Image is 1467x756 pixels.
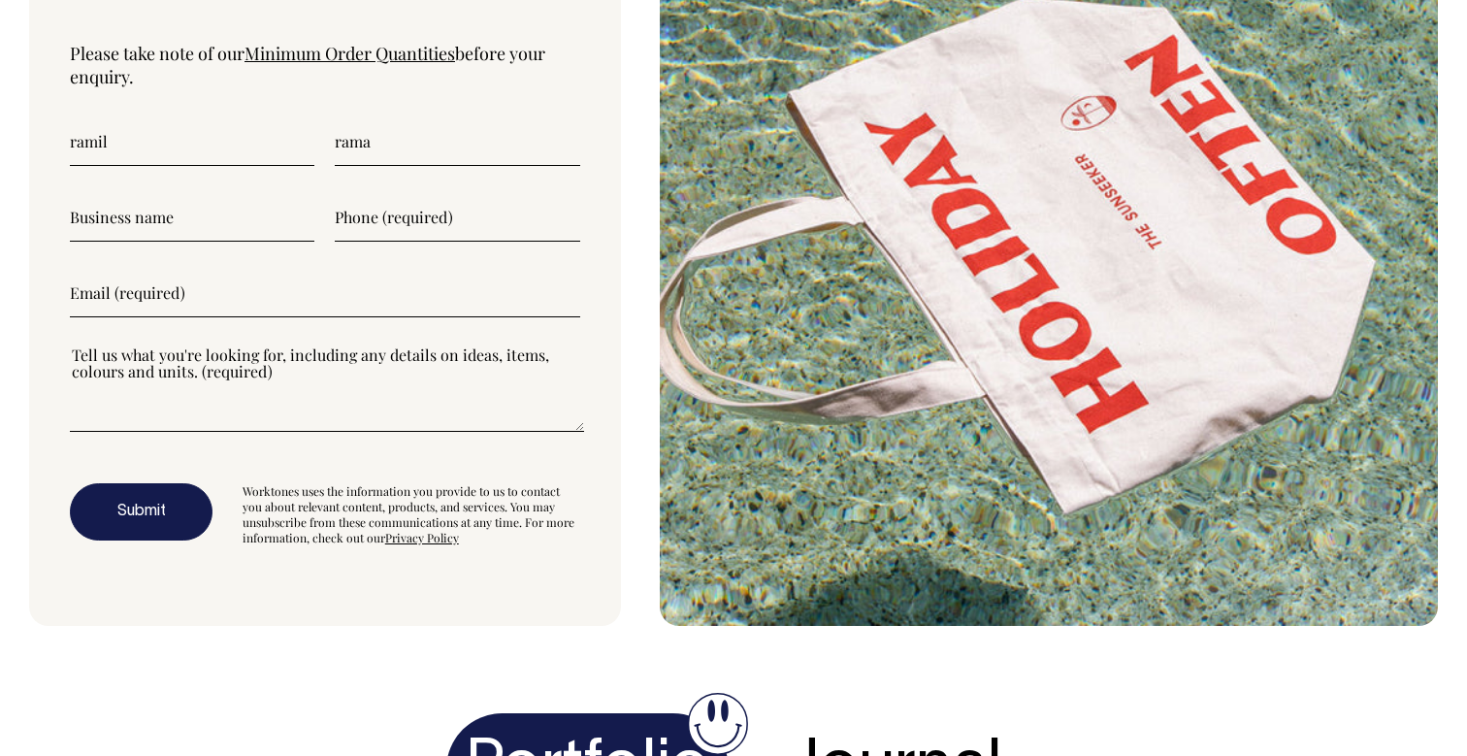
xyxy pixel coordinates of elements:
[70,483,212,542] button: Submit
[243,483,580,545] div: Worktones uses the information you provide to us to contact you about relevant content, products,...
[335,117,579,166] input: Last name (required)
[70,42,580,88] p: Please take note of our before your enquiry.
[385,530,459,545] a: Privacy Policy
[335,193,579,242] input: Phone (required)
[244,42,455,65] a: Minimum Order Quantities
[70,193,314,242] input: Business name
[70,269,580,317] input: Email (required)
[70,117,314,166] input: First name (required)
